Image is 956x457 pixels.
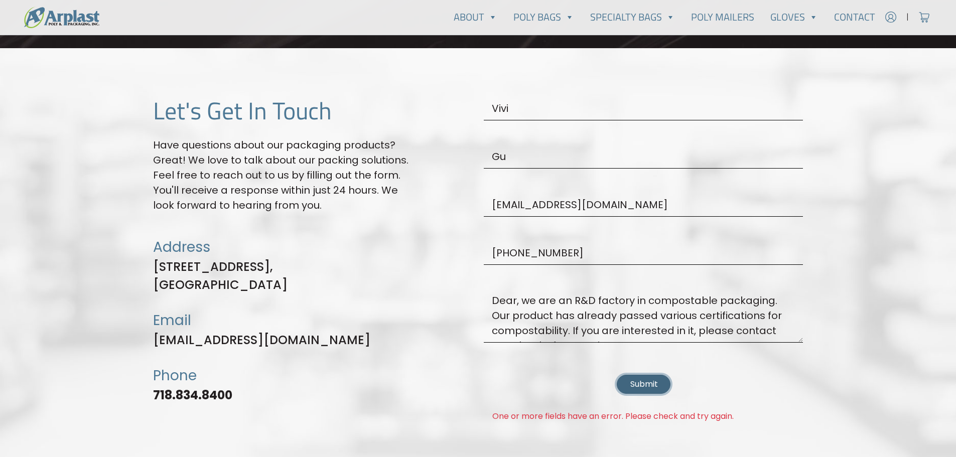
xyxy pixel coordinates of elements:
input: Last Name [484,144,803,169]
input: Phone [484,241,803,265]
a: 718.834.8400 [153,387,232,403]
a: [EMAIL_ADDRESS][DOMAIN_NAME] [153,332,370,348]
p: Phone [153,365,417,386]
a: Specialty Bags [582,7,683,27]
p: Have questions about our packaging products? Great! We love to talk about our packing solutions. ... [153,137,417,213]
a: Poly Mailers [683,7,762,27]
a: About [446,7,505,27]
p: [STREET_ADDRESS], [GEOGRAPHIC_DATA] [153,258,417,294]
div: One or more fields have an error. Please check and try again. [484,402,803,431]
span: | [906,11,909,23]
input: First Name [484,96,803,120]
form: Contact form [484,96,803,430]
img: logo [24,7,99,28]
h2: Let's Get In Touch [153,96,417,125]
button: Submit [617,375,670,393]
a: Poly Bags [505,7,582,27]
input: Email [484,193,803,217]
p: Address [153,237,417,258]
a: Gloves [762,7,826,27]
a: Contact [826,7,883,27]
p: Email [153,310,417,331]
